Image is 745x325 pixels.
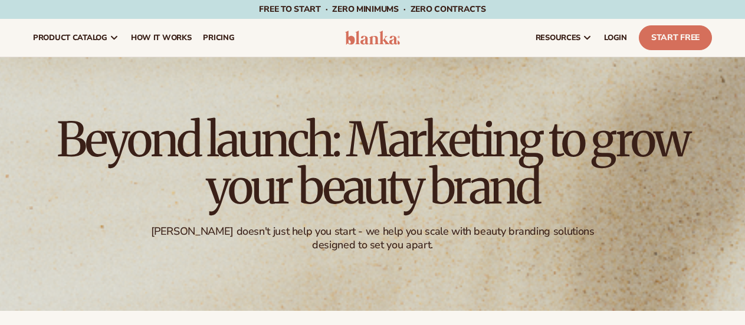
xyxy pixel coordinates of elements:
a: resources [530,19,598,57]
span: resources [536,33,580,42]
img: logo [345,31,401,45]
a: Start Free [639,25,712,50]
a: pricing [197,19,240,57]
span: product catalog [33,33,107,42]
a: LOGIN [598,19,633,57]
span: Free to start · ZERO minimums · ZERO contracts [259,4,485,15]
span: pricing [203,33,234,42]
span: LOGIN [604,33,627,42]
a: product catalog [27,19,125,57]
span: How It Works [131,33,192,42]
h1: Beyond launch: Marketing to grow your beauty brand [48,116,697,211]
div: [PERSON_NAME] doesn't just help you start - we help you scale with beauty branding solutions desi... [130,225,615,252]
a: How It Works [125,19,198,57]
